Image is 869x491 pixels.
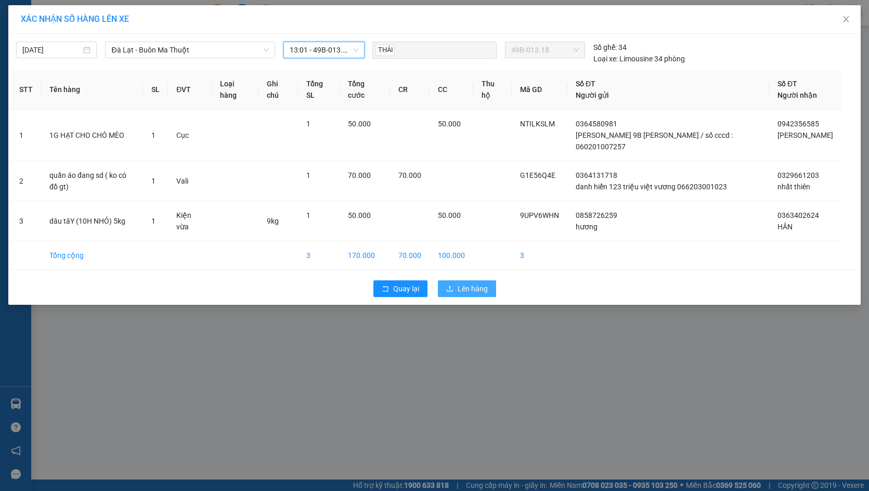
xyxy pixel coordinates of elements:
span: Lên hàng [458,283,488,294]
span: 70.000 [348,171,371,179]
td: 170.000 [340,241,390,270]
span: 50.000 [438,120,461,128]
td: Cục [168,110,212,161]
span: 0364580981 [576,120,617,128]
span: Đà Lạt - Buôn Ma Thuột [111,42,269,58]
td: dâu tâY (10H NHỎ) 5kg [41,201,143,241]
span: 1 [151,177,155,185]
span: 9UPV6WHN [520,211,559,219]
span: 1 [306,211,310,219]
span: hương [576,223,598,231]
th: STT [11,70,41,110]
span: Người gửi [576,91,609,99]
div: 34 [593,42,627,53]
input: 13/10/2025 [22,44,81,56]
span: 49B-013.18 [511,42,579,58]
td: 3 [298,241,340,270]
th: ĐVT [168,70,212,110]
span: Số ĐT [777,80,797,88]
td: 1G HẠT CHO CHÓ MÈO [41,110,143,161]
button: uploadLên hàng [438,280,496,297]
th: Loại hàng [212,70,258,110]
span: 50.000 [438,211,461,219]
span: 0329661203 [777,171,819,179]
span: upload [446,285,453,293]
span: 70.000 [398,171,421,179]
td: 2 [11,161,41,201]
span: 50.000 [348,211,371,219]
span: NTILKSLM [520,120,555,128]
span: XÁC NHẬN SỐ HÀNG LÊN XE [21,14,129,24]
span: 1 [151,217,155,225]
span: THÁI [375,44,395,56]
td: 3 [11,201,41,241]
span: 1 [306,171,310,179]
span: Người nhận [777,91,817,99]
th: Tổng SL [298,70,340,110]
span: Quay lại [393,283,419,294]
span: 0858726259 [576,211,617,219]
th: CR [390,70,430,110]
th: Thu hộ [473,70,512,110]
button: rollbackQuay lại [373,280,427,297]
td: 100.000 [430,241,473,270]
span: nhất thiên [777,183,810,191]
span: Số ĐT [576,80,595,88]
td: quần áo đang sd ( ko có đồ gt) [41,161,143,201]
span: 13:01 - 49B-013.18 [290,42,358,58]
span: 1 [151,131,155,139]
th: SL [143,70,168,110]
span: HÂN [777,223,793,231]
span: 50.000 [348,120,371,128]
td: Vali [168,161,212,201]
td: Kiện vừa [168,201,212,241]
span: close [842,15,850,23]
span: 9kg [267,217,279,225]
td: 1 [11,110,41,161]
div: Limousine 34 phòng [593,53,685,64]
td: 3 [512,241,567,270]
th: Tổng cước [340,70,390,110]
span: danh hiển 123 triệu việt vương 066203001023 [576,183,727,191]
span: [PERSON_NAME] 9B [PERSON_NAME] / số cccd : 060201007257 [576,131,733,151]
span: 1 [306,120,310,128]
th: CC [430,70,473,110]
th: Ghi chú [258,70,298,110]
td: Tổng cộng [41,241,143,270]
span: 0364131718 [576,171,617,179]
span: Loại xe: [593,53,618,64]
span: [PERSON_NAME] [777,131,833,139]
td: 70.000 [390,241,430,270]
span: down [263,47,269,53]
span: rollback [382,285,389,293]
button: Close [832,5,861,34]
span: Số ghế: [593,42,617,53]
span: 0942356585 [777,120,819,128]
th: Tên hàng [41,70,143,110]
span: 0363402624 [777,211,819,219]
span: G1E56Q4E [520,171,555,179]
th: Mã GD [512,70,567,110]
